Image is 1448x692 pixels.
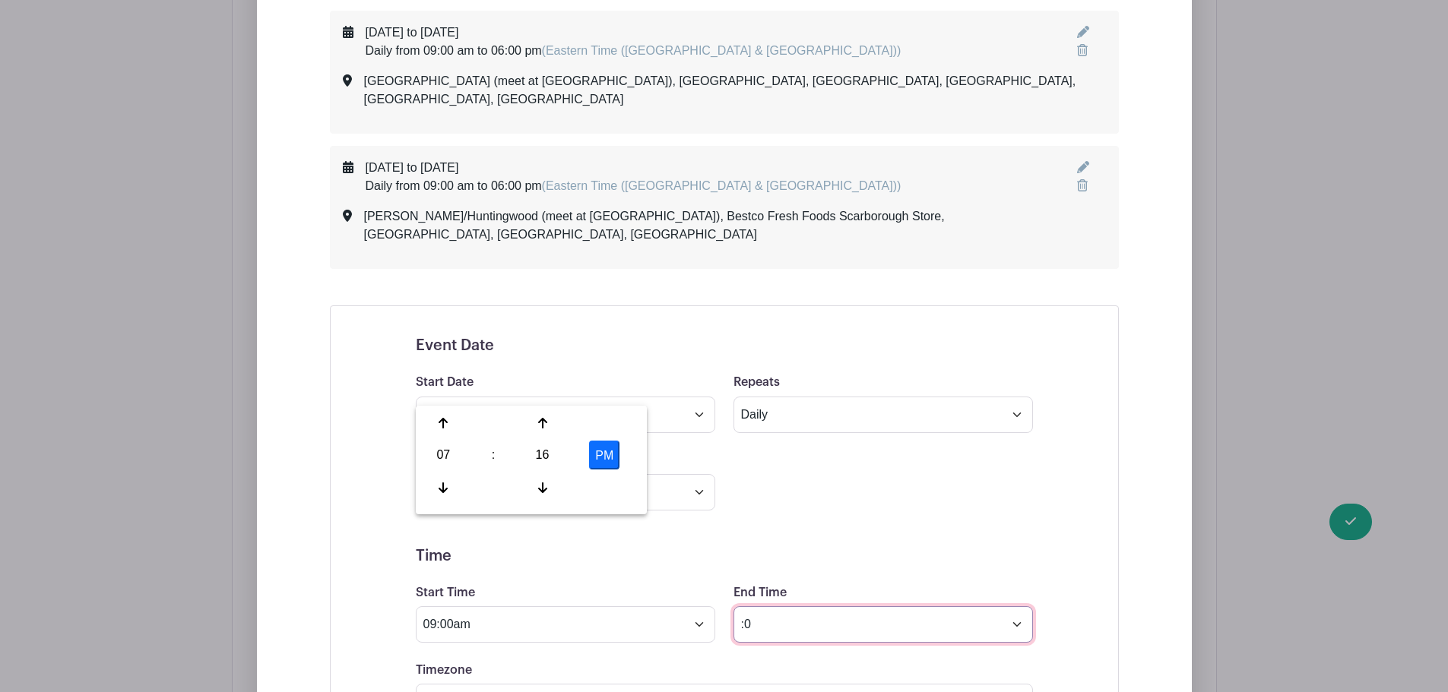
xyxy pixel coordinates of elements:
[416,337,1033,355] h5: Event Date
[518,473,567,502] div: Decrement Minute
[416,547,1033,565] h5: Time
[734,375,780,390] label: Repeats
[474,441,514,469] div: :
[589,441,619,469] button: PM
[419,441,468,469] div: Pick Hour
[542,44,901,57] span: (Eastern Time ([GEOGRAPHIC_DATA] & [GEOGRAPHIC_DATA]))
[416,375,474,390] label: Start Date
[542,179,901,192] span: (Eastern Time ([GEOGRAPHIC_DATA] & [GEOGRAPHIC_DATA]))
[416,663,472,678] label: Timezone
[734,606,1033,643] input: Select
[419,473,468,502] div: Decrement Hour
[364,207,1078,244] div: [PERSON_NAME]/Huntingwood (meet at [GEOGRAPHIC_DATA]), Bestco Fresh Foods Scarborough Store, [GEO...
[416,606,715,643] input: Select
[518,409,567,438] div: Increment Minute
[734,586,787,600] label: End Time
[416,586,475,600] label: Start Time
[366,159,901,195] div: [DATE] to [DATE] Daily from 09:00 am to 06:00 pm
[518,441,567,469] div: Pick Minute
[419,409,468,438] div: Increment Hour
[366,24,901,60] div: [DATE] to [DATE] Daily from 09:00 am to 06:00 pm
[416,397,715,433] input: Select
[364,72,1078,109] div: [GEOGRAPHIC_DATA] (meet at [GEOGRAPHIC_DATA]), [GEOGRAPHIC_DATA], [GEOGRAPHIC_DATA], [GEOGRAPHIC_...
